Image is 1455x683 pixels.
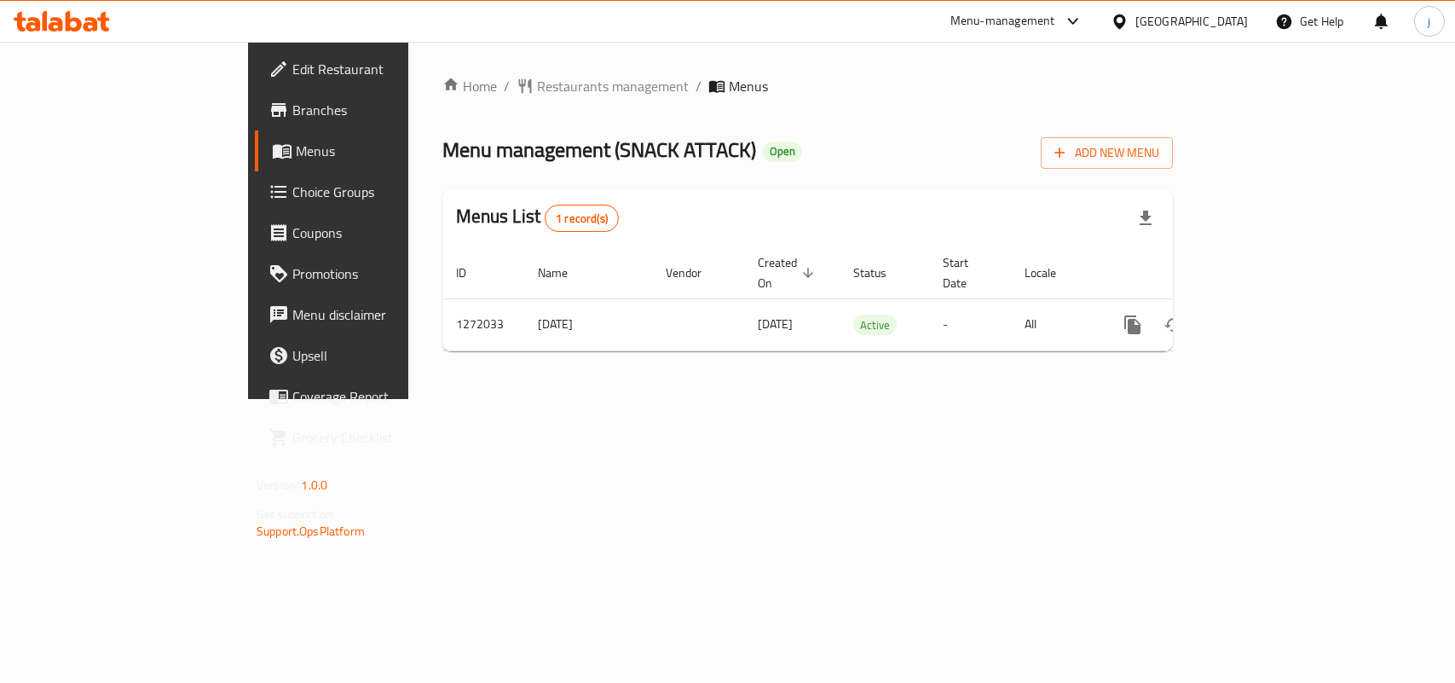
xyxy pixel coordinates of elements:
[292,182,477,202] span: Choice Groups
[538,263,590,283] span: Name
[729,76,768,96] span: Menus
[255,417,491,458] a: Grocery Checklist
[296,141,477,161] span: Menus
[853,315,897,335] div: Active
[255,253,491,294] a: Promotions
[546,211,618,227] span: 1 record(s)
[456,204,619,232] h2: Menus List
[292,345,477,366] span: Upsell
[504,76,510,96] li: /
[292,386,477,407] span: Coverage Report
[257,503,335,525] span: Get support on:
[1428,12,1430,31] span: j
[1099,247,1290,299] th: Actions
[456,263,488,283] span: ID
[292,263,477,284] span: Promotions
[257,520,365,542] a: Support.OpsPlatform
[255,212,491,253] a: Coupons
[292,59,477,79] span: Edit Restaurant
[292,100,477,120] span: Branches
[1025,263,1078,283] span: Locale
[255,376,491,417] a: Coverage Report
[1153,304,1194,345] button: Change Status
[292,223,477,243] span: Coupons
[950,11,1055,32] div: Menu-management
[1041,137,1173,169] button: Add New Menu
[442,247,1290,351] table: enhanced table
[758,313,793,335] span: [DATE]
[853,315,897,335] span: Active
[763,142,802,162] div: Open
[1011,298,1099,350] td: All
[301,474,327,496] span: 1.0.0
[696,76,702,96] li: /
[853,263,909,283] span: Status
[545,205,619,232] div: Total records count
[1125,198,1166,239] div: Export file
[517,76,689,96] a: Restaurants management
[442,76,1173,96] nav: breadcrumb
[1112,304,1153,345] button: more
[943,252,990,293] span: Start Date
[1135,12,1248,31] div: [GEOGRAPHIC_DATA]
[929,298,1011,350] td: -
[255,130,491,171] a: Menus
[442,130,756,169] span: Menu management ( SNACK ATTACK )
[255,335,491,376] a: Upsell
[255,90,491,130] a: Branches
[666,263,724,283] span: Vendor
[257,474,298,496] span: Version:
[255,49,491,90] a: Edit Restaurant
[763,144,802,159] span: Open
[758,252,819,293] span: Created On
[255,294,491,335] a: Menu disclaimer
[292,427,477,448] span: Grocery Checklist
[255,171,491,212] a: Choice Groups
[524,298,652,350] td: [DATE]
[1054,142,1159,164] span: Add New Menu
[537,76,689,96] span: Restaurants management
[292,304,477,325] span: Menu disclaimer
